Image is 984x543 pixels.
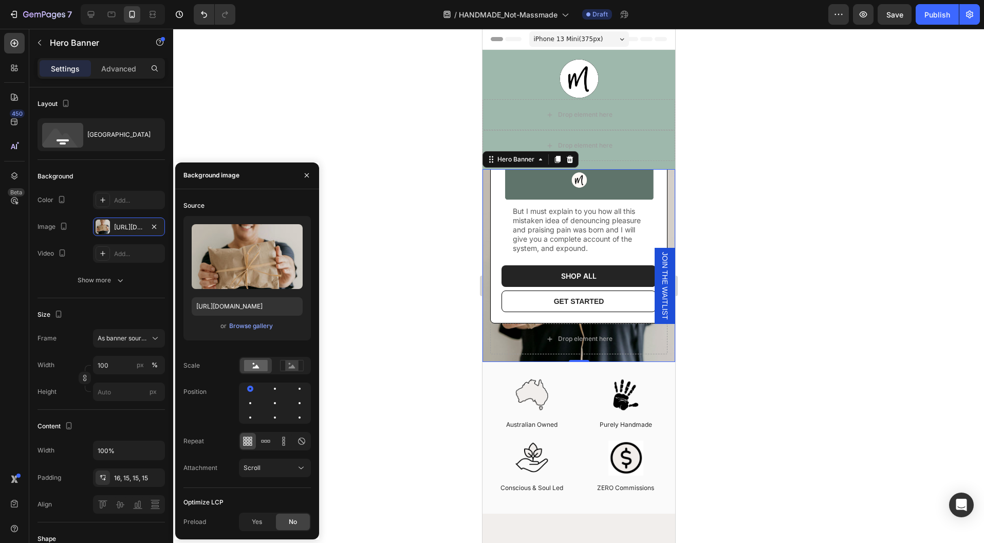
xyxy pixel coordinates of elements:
input: px% [93,356,165,374]
div: 16, 15, 15, 15 [114,474,162,483]
button: As banner source [93,329,165,348]
div: Attachment [183,463,217,473]
div: Video [38,247,68,261]
div: Width [38,446,54,455]
span: Scroll [244,464,261,472]
p: Settings [51,63,80,74]
input: https://example.com/image.jpg [192,297,303,316]
button: px [148,359,161,371]
button: Save [878,4,912,25]
span: px [150,388,157,395]
button: Publish [916,4,959,25]
label: Frame [38,334,57,343]
div: [URL][DOMAIN_NAME] [114,223,144,232]
div: Background [38,172,73,181]
input: Auto [94,441,164,460]
div: Source [183,201,205,210]
div: Align [38,500,52,509]
div: Preload [183,517,206,527]
span: As banner source [98,334,148,343]
div: Publish [924,9,950,20]
div: Image [38,220,70,234]
img: preview-image [192,224,303,289]
span: Draft [592,10,608,19]
p: 7 [67,8,72,21]
div: px [137,360,144,370]
p: Hero Banner [50,37,137,49]
div: Optimize LCP [183,498,224,507]
span: or [220,320,227,332]
div: Open Intercom Messenger [949,493,974,517]
div: [GEOGRAPHIC_DATA] [87,123,150,147]
div: Padding [38,473,61,482]
div: Layout [38,97,72,111]
div: Position [183,387,207,396]
div: Undo/Redo [194,4,235,25]
span: Save [886,10,903,19]
span: HANDMADE_Not-Massmade [459,9,558,20]
div: % [152,360,158,370]
div: Beta [8,188,25,196]
button: Scroll [239,459,311,477]
label: Width [38,360,54,370]
div: Add... [114,249,162,259]
button: Browse gallery [229,321,273,331]
div: Repeat [183,437,204,446]
div: Content [38,420,75,433]
div: Background image [183,171,239,180]
input: px [93,383,165,401]
span: No [289,517,297,527]
iframe: Design area [482,29,675,543]
span: Yes [252,517,262,527]
button: % [134,359,146,371]
div: Show more [78,275,125,285]
button: Show more [38,271,165,289]
div: 450 [10,110,25,118]
span: / [454,9,457,20]
div: Size [38,308,65,322]
div: Color [38,193,68,207]
label: Height [38,387,57,396]
div: Add... [114,196,162,205]
div: Scale [183,361,200,370]
button: 7 [4,4,77,25]
p: Advanced [101,63,136,74]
